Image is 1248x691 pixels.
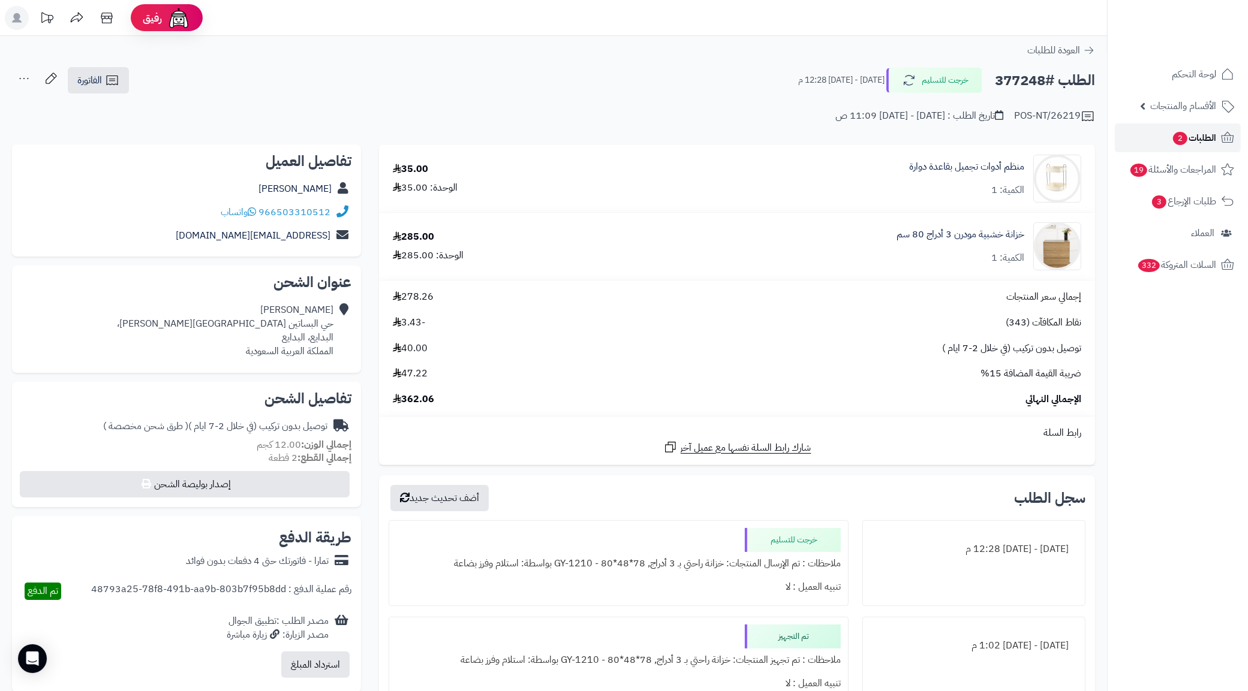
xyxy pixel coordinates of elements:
a: [PERSON_NAME] [258,182,332,196]
span: تم الدفع [28,584,58,598]
a: [EMAIL_ADDRESS][DOMAIN_NAME] [176,228,330,243]
span: ( طرق شحن مخصصة ) [103,419,188,433]
a: الفاتورة [68,67,129,93]
span: العودة للطلبات [1027,43,1080,58]
a: لوحة التحكم [1115,60,1241,89]
a: العملاء [1115,219,1241,248]
span: العملاء [1191,225,1214,242]
span: ضريبة القيمة المضافة 15% [981,367,1081,381]
span: رفيق [143,11,162,25]
a: 966503310512 [258,205,330,219]
h3: سجل الطلب [1014,491,1085,505]
div: رقم عملية الدفع : 48793a25-78f8-491b-aa9b-803b7f95b8dd [91,583,351,600]
a: واتساب [221,205,256,219]
img: 1729525667-110316010062-90x90.jpg [1034,155,1081,203]
div: ملاحظات : تم تجهيز المنتجات: خزانة راحتي بـ 3 أدراج, 78*48*80 - GY-1210 بواسطة: استلام وفرز بضاعة [396,648,841,672]
a: منظم أدوات تجميل بقاعدة دوارة [909,160,1024,174]
span: 2 [1173,132,1187,145]
div: توصيل بدون تركيب (في خلال 2-7 ايام ) [103,420,327,433]
div: تاريخ الطلب : [DATE] - [DATE] 11:09 ص [835,109,1003,123]
div: ملاحظات : تم الإرسال المنتجات: خزانة راحتي بـ 3 أدراج, 78*48*80 - GY-1210 بواسطة: استلام وفرز بضاعة [396,552,841,575]
span: -3.43 [393,316,425,330]
div: Open Intercom Messenger [18,644,47,673]
strong: إجمالي القطع: [297,451,351,465]
div: الوحدة: 285.00 [393,249,464,262]
a: خزانة خشبية مودرن 3 أدراج 80 سم [897,228,1024,242]
span: الفاتورة [77,73,102,87]
a: السلات المتروكة332 [1115,251,1241,279]
a: العودة للطلبات [1027,43,1095,58]
span: السلات المتروكة [1137,257,1216,273]
span: 3 [1152,195,1166,209]
span: الإجمالي النهائي [1026,393,1081,406]
span: 40.00 [393,342,428,355]
div: POS-NT/26219 [1014,109,1095,123]
div: [PERSON_NAME] حي البساتين [GEOGRAPHIC_DATA][PERSON_NAME]، البدايع، البدايع المملكة العربية السعودية [117,303,333,358]
div: الكمية: 1 [991,183,1024,197]
a: طلبات الإرجاع3 [1115,187,1241,216]
span: 332 [1138,259,1160,272]
div: مصدر الطلب :تطبيق الجوال [227,614,329,642]
div: الوحدة: 35.00 [393,181,458,195]
a: المراجعات والأسئلة19 [1115,155,1241,184]
a: شارك رابط السلة نفسها مع عميل آخر [663,440,811,455]
h2: طريقة الدفع [279,530,351,545]
div: [DATE] - [DATE] 1:02 م [870,634,1078,657]
div: 285.00 [393,230,434,244]
small: 2 قطعة [269,451,351,465]
span: 278.26 [393,290,434,304]
div: تم التجهيز [745,624,841,648]
a: الطلبات2 [1115,123,1241,152]
img: 1757488079-1-90x90.jpg [1034,222,1081,270]
h2: الطلب #377248 [995,68,1095,93]
button: إصدار بوليصة الشحن [20,471,350,497]
div: رابط السلة [384,426,1090,440]
span: لوحة التحكم [1172,66,1216,83]
div: 35.00 [393,162,428,176]
small: 12.00 كجم [257,437,351,452]
div: خرجت للتسليم [745,528,841,552]
div: تمارا - فاتورتك حتى 4 دفعات بدون فوائد [186,554,329,568]
span: الأقسام والمنتجات [1150,98,1216,114]
div: الكمية: 1 [991,251,1024,265]
h2: تفاصيل العميل [22,154,351,168]
span: توصيل بدون تركيب (في خلال 2-7 ايام ) [942,342,1081,355]
span: 19 [1130,164,1147,177]
h2: تفاصيل الشحن [22,391,351,406]
span: 47.22 [393,367,428,381]
span: إجمالي سعر المنتجات [1006,290,1081,304]
button: خرجت للتسليم [886,68,982,93]
div: [DATE] - [DATE] 12:28 م [870,538,1078,561]
small: [DATE] - [DATE] 12:28 م [798,74,885,86]
button: استرداد المبلغ [281,651,350,678]
span: نقاط المكافآت (343) [1006,316,1081,330]
div: تنبيه العميل : لا [396,575,841,599]
img: ai-face.png [167,6,191,30]
h2: عنوان الشحن [22,275,351,289]
span: طلبات الإرجاع [1151,193,1216,210]
button: أضف تحديث جديد [390,485,489,511]
span: شارك رابط السلة نفسها مع عميل آخر [681,441,811,455]
span: 362.06 [393,393,434,406]
a: تحديثات المنصة [32,6,62,33]
span: المراجعات والأسئلة [1129,161,1216,178]
strong: إجمالي الوزن: [301,437,351,452]
span: الطلبات [1172,129,1216,146]
div: مصدر الزيارة: زيارة مباشرة [227,628,329,642]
